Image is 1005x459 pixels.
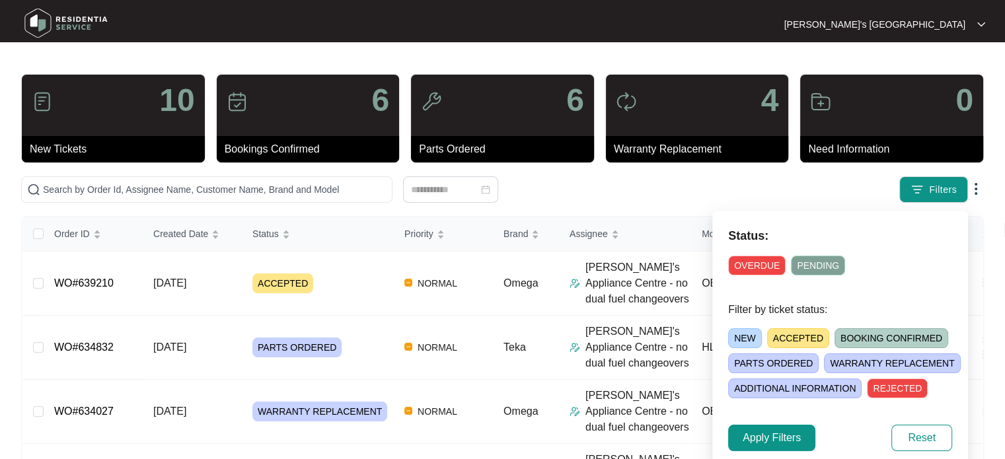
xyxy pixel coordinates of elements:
button: Apply Filters [728,425,815,451]
span: [DATE] [153,277,186,289]
img: Vercel Logo [404,343,412,351]
td: OBO9010AMCOM [691,252,823,316]
span: NEW [728,328,762,348]
img: icon [227,91,248,112]
p: Need Information [808,141,983,157]
img: icon [421,91,442,112]
span: WARRANTY REPLACEMENT [824,353,960,373]
span: NORMAL [412,404,463,419]
img: search-icon [27,183,40,196]
span: BOOKING CONFIRMED [835,328,948,348]
p: Status: [728,227,952,245]
img: filter icon [911,183,924,196]
p: 10 [159,85,194,116]
p: [PERSON_NAME]'s [GEOGRAPHIC_DATA] [784,18,965,31]
p: 0 [955,85,973,116]
span: PENDING [791,256,845,275]
th: Order ID [44,217,143,252]
span: Created Date [153,227,208,241]
p: 6 [566,85,584,116]
span: [DATE] [153,341,186,353]
button: Reset [891,425,952,451]
span: Model [702,227,727,241]
p: Filter by ticket status: [728,302,952,318]
img: Vercel Logo [404,407,412,415]
span: ACCEPTED [767,328,829,348]
span: Status [252,227,279,241]
img: dropdown arrow [968,181,984,197]
span: Omega [503,406,538,417]
th: Status [242,217,394,252]
button: filter iconFilters [899,176,968,203]
p: Warranty Replacement [614,141,789,157]
input: Search by Order Id, Assignee Name, Customer Name, Brand and Model [43,182,387,197]
img: Vercel Logo [404,279,412,287]
td: OBO606AMCOM [691,380,823,444]
span: WARRANTY REPLACEMENT [252,402,387,421]
span: REJECTED [867,378,928,398]
img: icon [32,91,53,112]
span: [DATE] [153,406,186,417]
span: Omega [503,277,538,289]
th: Model [691,217,823,252]
p: [PERSON_NAME]'s Appliance Centre - no dual fuel changeovers [585,324,691,371]
p: New Tickets [30,141,205,157]
p: Parts Ordered [419,141,594,157]
p: [PERSON_NAME]'s Appliance Centre - no dual fuel changeovers [585,260,691,307]
span: PARTS ORDERED [728,353,819,373]
img: icon [810,91,831,112]
span: Filters [929,183,957,197]
span: PARTS ORDERED [252,337,342,357]
th: Brand [493,217,559,252]
span: Teka [503,341,526,353]
p: 6 [371,85,389,116]
img: residentia service logo [20,3,112,43]
th: Created Date [143,217,242,252]
img: Assigner Icon [570,342,580,353]
p: Bookings Confirmed [225,141,400,157]
span: Apply Filters [743,430,801,446]
span: OVERDUE [728,256,786,275]
img: icon [616,91,637,112]
img: Assigner Icon [570,278,580,289]
a: WO#639210 [54,277,114,289]
img: dropdown arrow [977,21,985,28]
span: Brand [503,227,528,241]
span: Priority [404,227,433,241]
span: ADDITIONAL INFORMATION [728,378,862,398]
th: Priority [394,217,493,252]
span: Reset [908,430,936,446]
th: Assignee [559,217,691,252]
span: ACCEPTED [252,273,313,293]
span: Assignee [570,227,608,241]
span: NORMAL [412,275,463,291]
p: [PERSON_NAME]'s Appliance Centre - no dual fuel changeovers [585,388,691,435]
img: Assigner Icon [570,406,580,417]
span: Order ID [54,227,90,241]
a: WO#634027 [54,406,114,417]
td: HLB 840P (s) [691,316,823,380]
a: WO#634832 [54,341,114,353]
span: NORMAL [412,339,463,355]
p: 4 [761,85,779,116]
